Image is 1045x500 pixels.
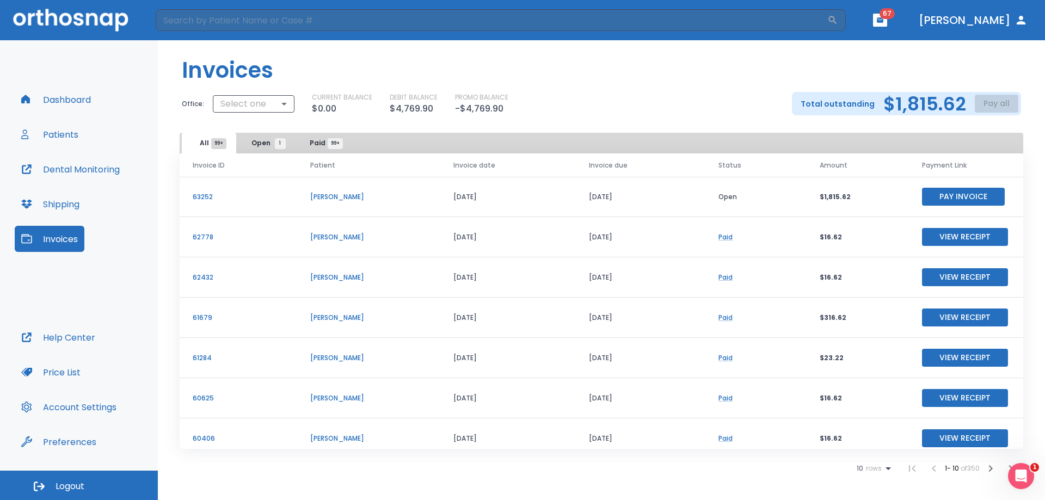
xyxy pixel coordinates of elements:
[15,394,123,420] button: Account Settings
[922,353,1008,362] a: View Receipt
[182,54,273,87] h1: Invoices
[718,353,733,362] a: Paid
[310,393,427,403] p: [PERSON_NAME]
[193,232,284,242] p: 62778
[56,480,84,492] span: Logout
[193,353,284,363] p: 61284
[820,192,896,202] p: $1,815.62
[156,9,827,31] input: Search by Patient Name or Case #
[328,138,343,149] span: 99+
[275,138,286,149] span: 1
[193,273,284,282] p: 62432
[251,138,280,148] span: Open
[15,156,126,182] button: Dental Monitoring
[922,192,1005,201] a: Pay Invoice
[922,389,1008,407] button: View Receipt
[440,177,576,217] td: [DATE]
[15,324,102,350] button: Help Center
[922,429,1008,447] button: View Receipt
[310,273,427,282] p: [PERSON_NAME]
[883,96,966,112] h2: $1,815.62
[310,434,427,443] p: [PERSON_NAME]
[310,313,427,323] p: [PERSON_NAME]
[922,272,1008,281] a: View Receipt
[193,393,284,403] p: 60625
[576,298,705,338] td: [DATE]
[961,464,980,473] span: of 350
[213,93,294,115] div: Select one
[453,161,495,170] span: Invoice date
[576,177,705,217] td: [DATE]
[310,232,427,242] p: [PERSON_NAME]
[440,257,576,298] td: [DATE]
[922,312,1008,322] a: View Receipt
[94,437,104,447] div: Tooltip anchor
[576,257,705,298] td: [DATE]
[820,353,896,363] p: $23.22
[857,465,863,472] span: 10
[820,232,896,242] p: $16.62
[718,313,733,322] a: Paid
[310,353,427,363] p: [PERSON_NAME]
[922,188,1005,206] button: Pay Invoice
[440,298,576,338] td: [DATE]
[880,8,895,19] span: 67
[922,393,1008,402] a: View Receipt
[440,418,576,459] td: [DATE]
[390,102,433,115] p: $4,769.90
[914,10,1032,30] button: [PERSON_NAME]
[718,434,733,443] a: Paid
[922,232,1008,241] a: View Receipt
[15,191,86,217] a: Shipping
[922,161,967,170] span: Payment Link
[193,192,284,202] p: 63252
[15,226,84,252] button: Invoices
[15,87,97,113] button: Dashboard
[922,268,1008,286] button: View Receipt
[182,99,204,109] p: Office:
[1008,463,1034,489] iframe: Intercom live chat
[576,378,705,418] td: [DATE]
[312,102,336,115] p: $0.00
[922,228,1008,246] button: View Receipt
[310,161,335,170] span: Patient
[312,92,372,102] p: CURRENT BALANCE
[440,217,576,257] td: [DATE]
[310,192,427,202] p: [PERSON_NAME]
[820,313,896,323] p: $316.62
[718,393,733,403] a: Paid
[15,429,103,455] button: Preferences
[820,434,896,443] p: $16.62
[589,161,628,170] span: Invoice due
[193,161,225,170] span: Invoice ID
[455,92,508,102] p: PROMO BALANCE
[820,161,847,170] span: Amount
[193,434,284,443] p: 60406
[863,465,882,472] span: rows
[922,308,1008,326] button: View Receipt
[440,378,576,418] td: [DATE]
[718,232,733,242] a: Paid
[182,133,352,153] div: tabs
[1030,463,1039,472] span: 1
[945,464,961,473] span: 1 - 10
[310,138,335,148] span: Paid
[922,433,1008,442] a: View Receipt
[576,338,705,378] td: [DATE]
[718,273,733,282] a: Paid
[193,313,284,323] p: 61679
[15,359,87,385] button: Price List
[15,121,85,147] button: Patients
[820,273,896,282] p: $16.62
[455,102,503,115] p: -$4,769.90
[820,393,896,403] p: $16.62
[801,97,875,110] p: Total outstanding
